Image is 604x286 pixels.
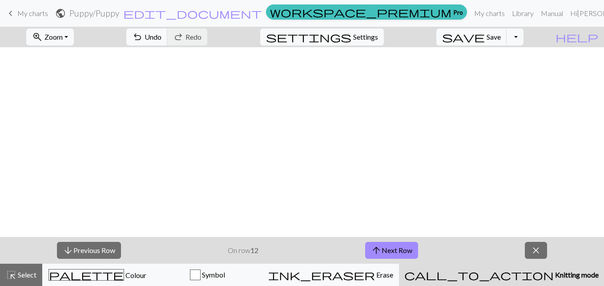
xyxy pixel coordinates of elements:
button: Save [436,29,507,45]
span: palette [49,269,124,281]
a: Pro [266,4,467,20]
button: Undo [126,29,168,45]
span: Colour [124,271,146,279]
button: Colour [42,264,153,286]
button: Knitting mode [399,264,604,286]
span: Symbol [201,270,225,279]
span: Save [487,33,501,41]
button: Erase [262,264,399,286]
span: edit_document [123,7,262,20]
i: Settings [266,32,351,42]
span: Zoom [44,33,63,41]
span: undo [132,31,143,43]
span: arrow_downward [63,244,73,257]
span: zoom_in [32,31,43,43]
span: Erase [375,270,393,279]
span: My charts [17,9,48,17]
span: save [442,31,485,43]
button: Previous Row [57,242,121,259]
span: close [531,244,541,257]
strong: 12 [250,246,258,254]
span: call_to_action [404,269,554,281]
a: My charts [5,6,48,21]
button: Zoom [26,29,74,45]
span: public [55,7,66,20]
a: Library [508,4,537,22]
span: settings [266,31,351,43]
span: keyboard_arrow_left [5,7,16,20]
span: Undo [145,33,161,41]
span: workspace_premium [270,6,451,18]
button: SettingsSettings [260,29,384,45]
span: arrow_upward [371,244,382,257]
span: ink_eraser [268,269,375,281]
span: Settings [353,32,378,42]
a: Manual [537,4,567,22]
span: Knitting mode [554,270,599,279]
button: Symbol [153,264,263,286]
span: Select [16,270,36,279]
p: On row [228,245,258,256]
h2: Puppy / Puppy [69,8,119,18]
a: My charts [471,4,508,22]
button: Next Row [365,242,418,259]
span: help [556,31,598,43]
span: highlight_alt [6,269,16,281]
